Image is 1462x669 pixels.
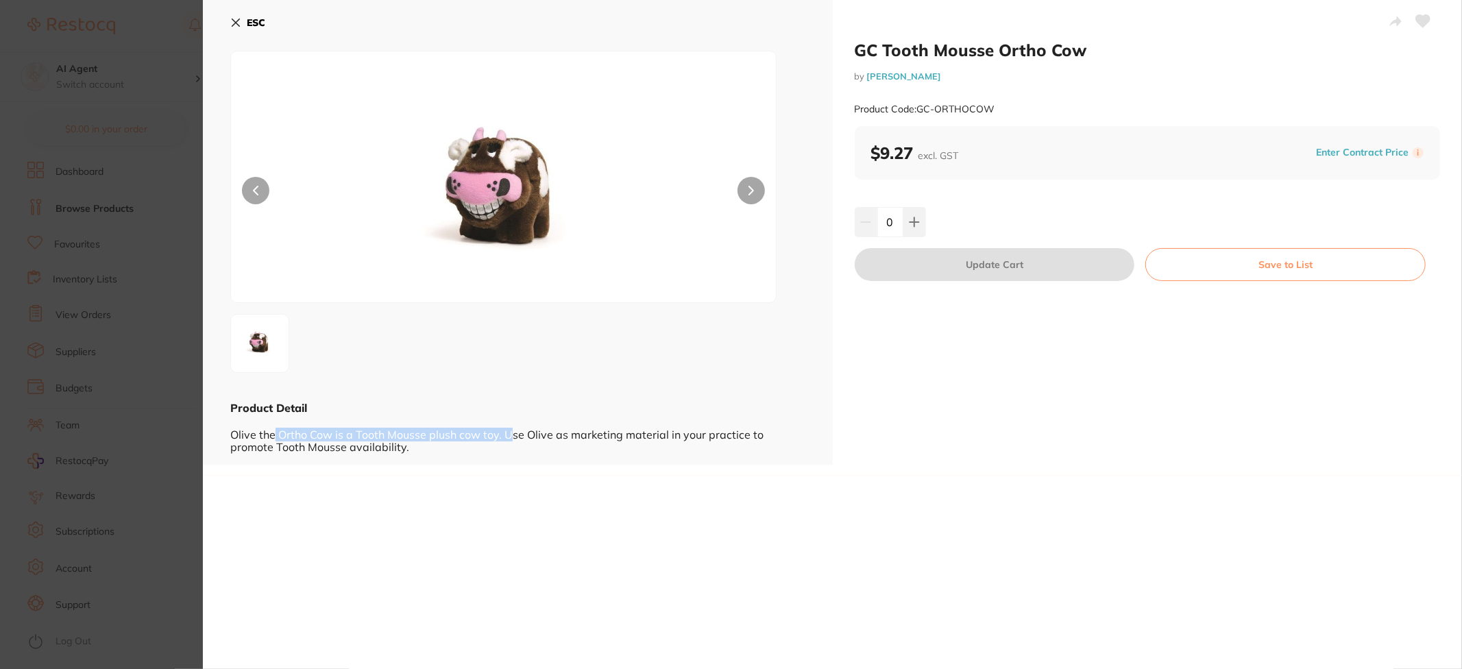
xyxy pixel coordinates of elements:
[1413,147,1424,158] label: i
[340,86,667,302] img: Q09XLmpwZw
[855,71,1441,82] small: by
[867,71,942,82] a: [PERSON_NAME]
[1145,248,1426,281] button: Save to List
[230,401,307,415] b: Product Detail
[235,319,284,368] img: Q09XLmpwZw
[855,104,995,115] small: Product Code: GC-ORTHOCOW
[1312,146,1413,159] button: Enter Contract Price
[230,11,265,34] button: ESC
[918,149,959,162] span: excl. GST
[871,143,959,163] b: $9.27
[855,248,1135,281] button: Update Cart
[247,16,265,29] b: ESC
[230,415,805,453] div: Olive the Ortho Cow is a Tooth Mousse plush cow toy. Use Olive as marketing material in your prac...
[855,40,1441,60] h2: GC Tooth Mousse Ortho Cow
